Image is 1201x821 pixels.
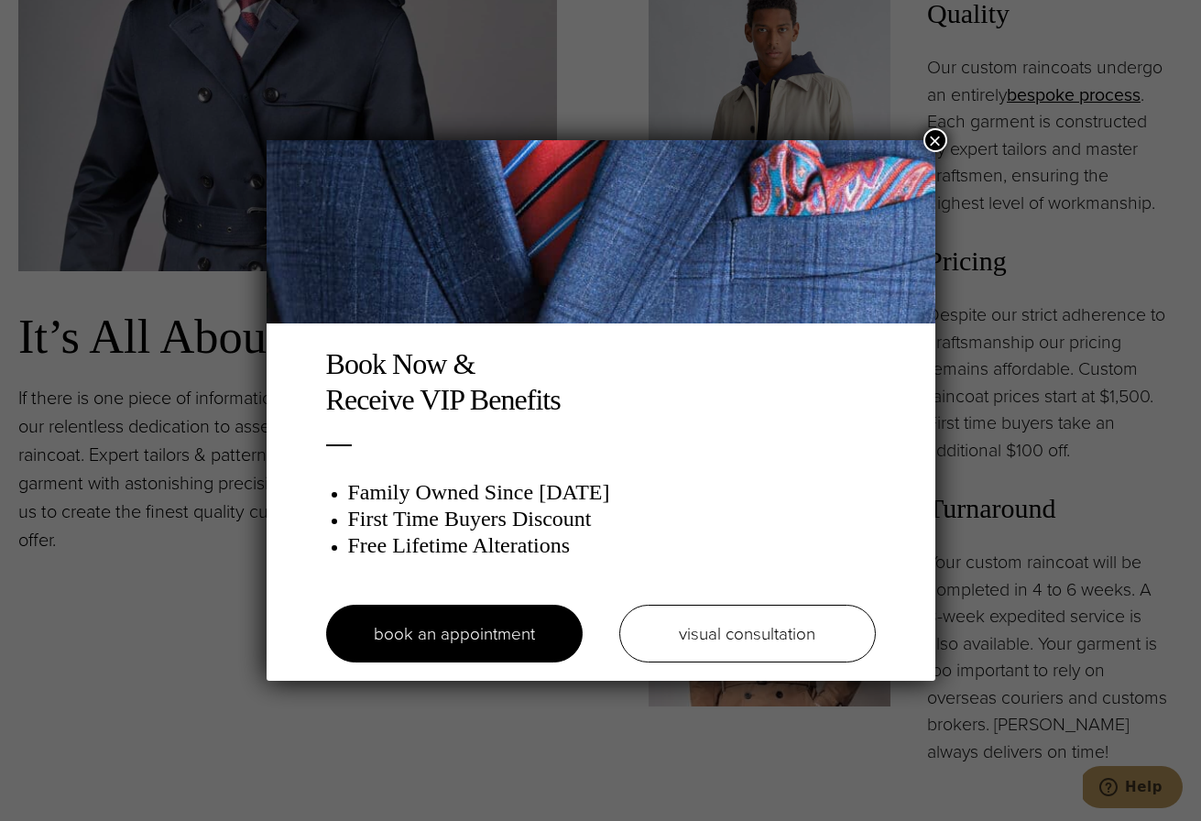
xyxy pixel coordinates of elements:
a: visual consultation [619,605,876,662]
h3: First Time Buyers Discount [348,506,876,532]
h3: Free Lifetime Alterations [348,532,876,559]
span: Help [42,13,80,29]
a: book an appointment [326,605,583,662]
h3: Family Owned Since [DATE] [348,479,876,506]
h2: Book Now & Receive VIP Benefits [326,346,876,417]
button: Close [923,128,947,152]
